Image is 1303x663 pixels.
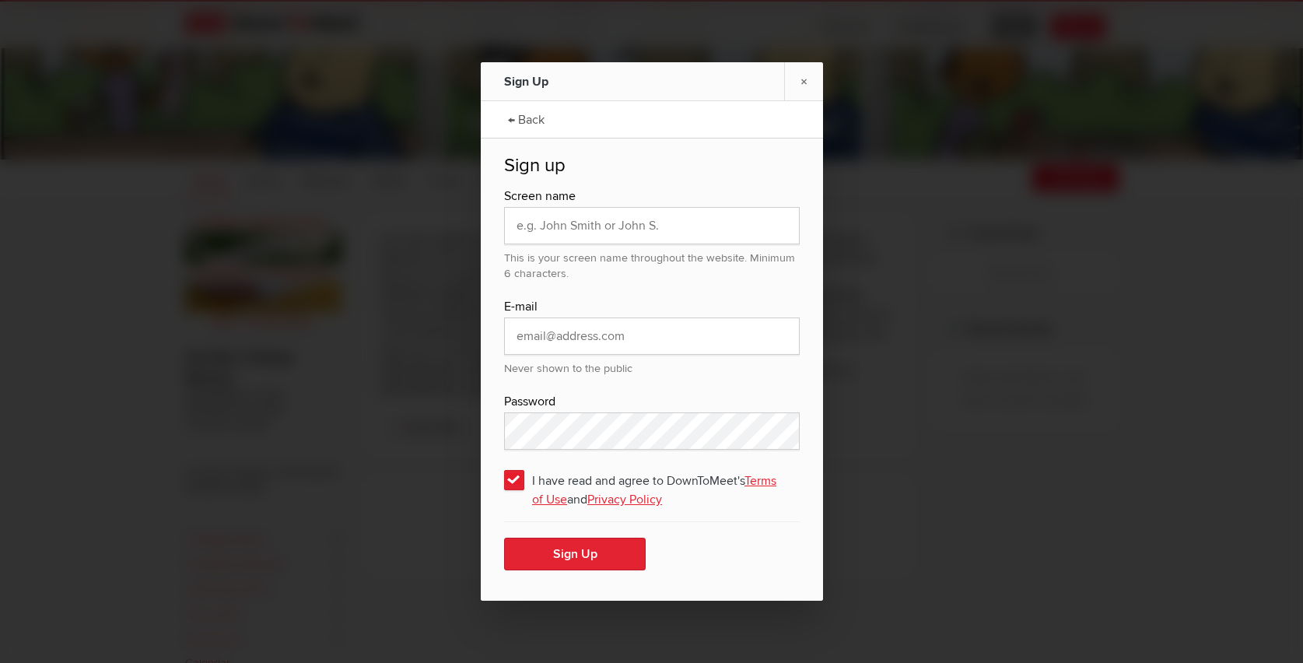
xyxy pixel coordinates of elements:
div: E-mail [504,297,800,317]
div: Password [504,392,800,412]
div: Screen name [504,187,800,207]
button: Sign Up [504,538,646,570]
div: Never shown to the public [504,355,800,377]
a: × [784,62,823,100]
input: e.g. John Smith or John S. [504,207,800,244]
a: Privacy Policy [587,492,662,507]
a: ← Back [500,99,552,138]
a: Terms of Use [532,473,776,507]
div: This is your screen name throughout the website. Minimum 6 characters. [504,244,800,282]
h2: Sign up [504,154,800,187]
input: email@address.com [504,317,800,355]
span: I have read and agree to DownToMeet's and [504,465,800,493]
div: Sign Up [504,62,675,101]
